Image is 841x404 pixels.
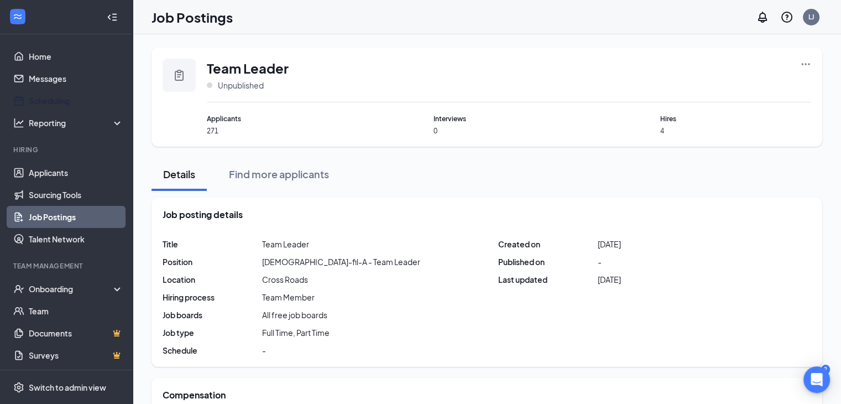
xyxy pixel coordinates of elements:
[29,344,123,366] a: SurveysCrown
[262,345,266,356] span: -
[13,145,121,154] div: Hiring
[163,256,262,267] span: Position
[163,274,262,285] span: Location
[808,12,814,22] div: LJ
[163,239,262,250] span: Title
[29,162,123,184] a: Applicants
[756,11,769,24] svg: Notifications
[152,8,233,27] h1: Job Postings
[498,239,598,250] span: Created on
[13,382,24,393] svg: Settings
[163,327,262,338] span: Job type
[29,117,124,128] div: Reporting
[163,309,262,320] span: Job boards
[800,59,811,70] svg: Ellipses
[598,239,621,250] span: [DATE]
[29,382,106,393] div: Switch to admin view
[262,327,330,338] span: Full Time, Part Time
[780,11,793,24] svg: QuestionInfo
[29,45,123,68] a: Home
[107,12,118,23] svg: Collapse
[29,322,123,344] a: DocumentsCrown
[207,113,358,124] span: Applicants
[803,366,830,393] div: Open Intercom Messenger
[498,274,598,285] span: Last updated
[163,167,196,181] div: Details
[29,206,123,228] a: Job Postings
[13,283,24,294] svg: UserCheck
[660,126,811,136] span: 4
[598,274,621,285] span: [DATE]
[498,256,598,267] span: Published on
[163,389,226,401] span: Compensation
[29,283,114,294] div: Onboarding
[163,292,262,303] span: Hiring process
[12,11,23,22] svg: WorkstreamLogo
[262,239,309,250] span: Team Leader
[229,167,329,181] div: Find more applicants
[29,228,123,250] a: Talent Network
[821,365,830,374] div: 2
[13,117,24,128] svg: Analysis
[163,345,262,356] span: Schedule
[433,126,584,136] span: 0
[29,68,123,90] a: Messages
[29,90,123,112] a: Scheduling
[262,292,315,303] div: Team Member
[207,59,289,77] span: Team Leader
[262,256,420,267] div: [DEMOGRAPHIC_DATA]-fil-A - Team Leader
[433,113,584,124] span: Interviews
[218,80,264,91] span: Unpublished
[262,274,308,285] span: Cross Roads
[262,309,327,320] span: All free job boards
[660,113,811,124] span: Hires
[598,256,602,267] span: -
[207,126,358,136] span: 271
[29,184,123,206] a: Sourcing Tools
[173,69,186,82] svg: Clipboard
[163,209,243,221] span: Job posting details
[29,300,123,322] a: Team
[13,261,121,271] div: Team Management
